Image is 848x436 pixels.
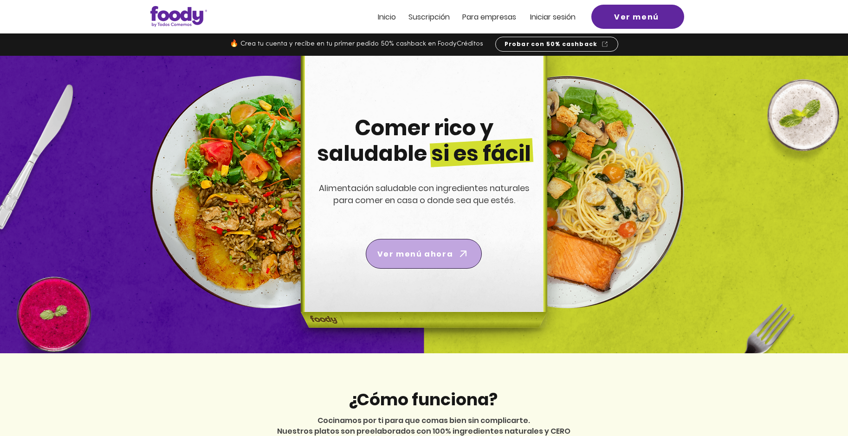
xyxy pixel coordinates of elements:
[230,40,483,47] span: 🔥 Crea tu cuenta y recibe en tu primer pedido 50% cashback en FoodyCréditos
[317,415,530,426] span: Cocinamos por ti para que comas bien sin complicarte.
[378,12,396,22] span: Inicio
[505,40,598,48] span: Probar con 50% cashback
[462,12,471,22] span: Pa
[317,113,531,168] span: Comer rico y saludable si es fácil
[408,13,450,21] a: Suscripción
[530,13,576,21] a: Iniciar sesión
[495,37,618,52] a: Probar con 50% cashback
[275,56,570,353] img: headline-center-compress.png
[530,12,576,22] span: Iniciar sesión
[366,239,482,269] a: Ver menú ahora
[319,182,530,206] span: Alimentación saludable con ingredientes naturales para comer en casa o donde sea que estés.
[471,12,516,22] span: ra empresas
[348,388,498,411] span: ¿Cómo funciona?
[591,5,684,29] a: Ver menú
[377,248,453,260] span: Ver menú ahora
[378,13,396,21] a: Inicio
[614,11,659,23] span: Ver menú
[794,382,839,427] iframe: Messagebird Livechat Widget
[150,6,207,27] img: Logo_Foody V2.0.0 (3).png
[408,12,450,22] span: Suscripción
[462,13,516,21] a: Para empresas
[150,76,382,308] img: left-dish-compress.png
